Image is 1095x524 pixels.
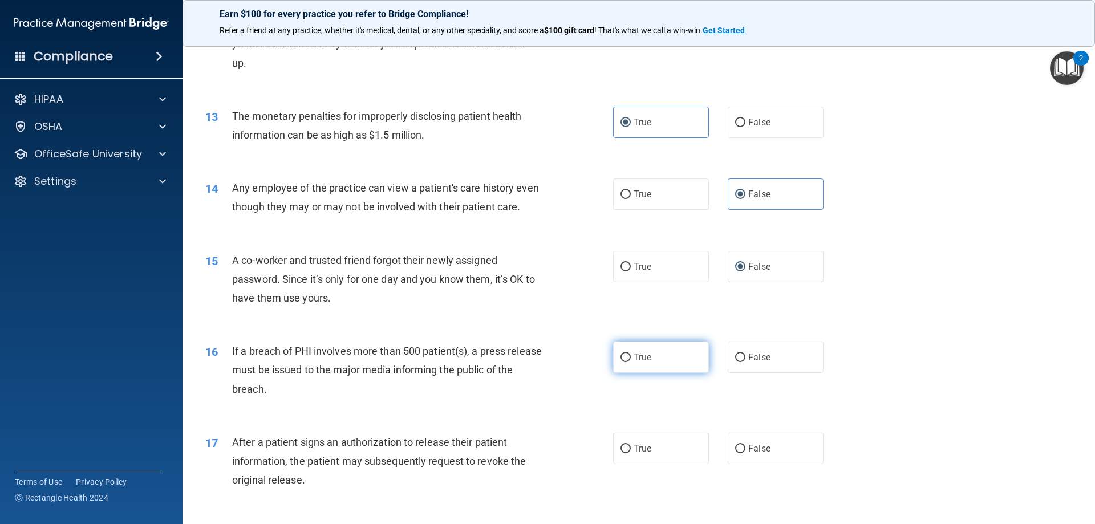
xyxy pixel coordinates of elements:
span: The monetary penalties for improperly disclosing patient health information can be as high as $1.... [232,110,521,141]
input: False [735,119,745,127]
input: False [735,263,745,271]
a: HIPAA [14,92,166,106]
span: After a patient signs an authorization to release their patient information, the patient may subs... [232,436,526,486]
span: If a breach of PHI involves more than 500 patient(s), a press release must be issued to the major... [232,345,542,395]
img: PMB logo [14,12,169,35]
input: True [620,445,631,453]
span: Refer a friend at any practice, whether it's medical, dental, or any other speciality, and score a [220,26,544,35]
p: Earn $100 for every practice you refer to Bridge Compliance! [220,9,1058,19]
span: False [748,352,770,363]
strong: $100 gift card [544,26,594,35]
input: True [620,263,631,271]
span: True [634,189,651,200]
span: If you suspect that someone is violating the practice's privacy policy you should immediately con... [232,19,541,68]
span: ! That's what we call a win-win. [594,26,703,35]
span: True [634,261,651,272]
a: Privacy Policy [76,476,127,488]
a: OfficeSafe University [14,147,166,161]
span: True [634,117,651,128]
a: Get Started [703,26,747,35]
strong: Get Started [703,26,745,35]
button: Open Resource Center, 2 new notifications [1050,51,1084,85]
input: False [735,354,745,362]
p: Settings [34,174,76,188]
span: A co-worker and trusted friend forgot their newly assigned password. Since it’s only for one day ... [232,254,535,304]
span: 16 [205,345,218,359]
input: False [735,190,745,199]
span: False [748,443,770,454]
p: OSHA [34,120,63,133]
a: Terms of Use [15,476,62,488]
input: True [620,354,631,362]
span: 14 [205,182,218,196]
p: HIPAA [34,92,63,106]
span: 15 [205,254,218,268]
p: OfficeSafe University [34,147,142,161]
span: False [748,189,770,200]
a: OSHA [14,120,166,133]
h4: Compliance [34,48,113,64]
span: 13 [205,110,218,124]
span: False [748,261,770,272]
input: False [735,445,745,453]
span: True [634,443,651,454]
span: Ⓒ Rectangle Health 2024 [15,492,108,503]
span: True [634,352,651,363]
input: True [620,119,631,127]
span: Any employee of the practice can view a patient's care history even though they may or may not be... [232,182,539,213]
span: False [748,117,770,128]
a: Settings [14,174,166,188]
input: True [620,190,631,199]
span: 17 [205,436,218,450]
div: 2 [1079,58,1083,73]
